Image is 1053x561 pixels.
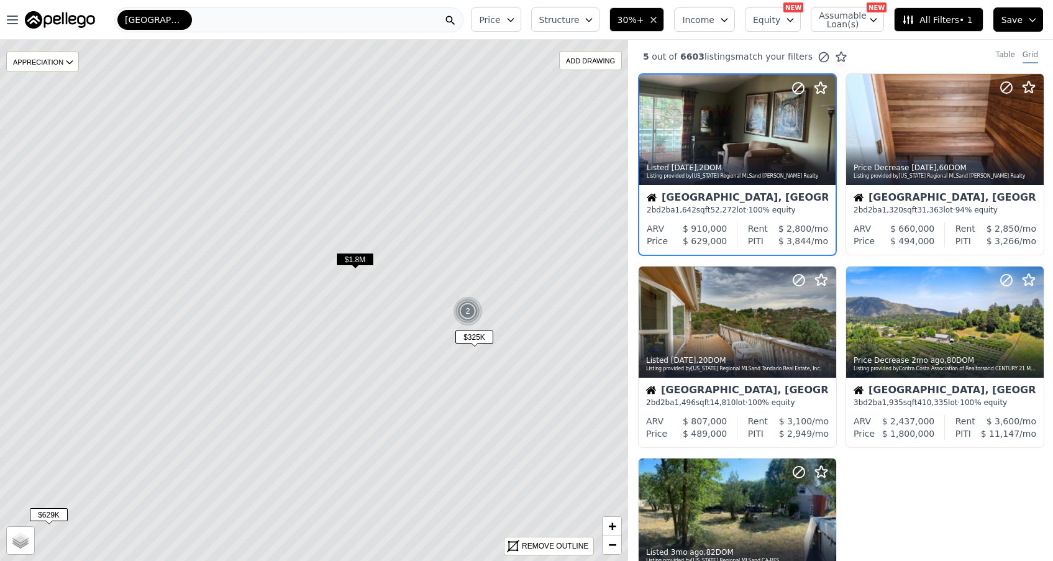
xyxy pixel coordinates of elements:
time: 2025-07-13 03:26 [911,356,944,365]
span: All Filters • 1 [902,14,972,26]
div: $629K [30,508,68,526]
div: Price [854,427,875,440]
div: 2 [453,296,483,326]
div: /mo [764,427,829,440]
div: $325K [455,331,493,349]
span: $ 1,800,000 [882,429,935,439]
span: Save [1001,14,1023,26]
div: [GEOGRAPHIC_DATA], [GEOGRAPHIC_DATA] [854,193,1036,205]
div: ARV [854,222,871,235]
button: Assumable Loan(s) [811,7,884,32]
span: $ 660,000 [890,224,934,234]
div: $1.8M [336,253,374,271]
div: [GEOGRAPHIC_DATA], [GEOGRAPHIC_DATA] [854,385,1036,398]
span: $1.8M [336,253,374,266]
span: $ 807,000 [683,416,727,426]
a: Zoom in [603,517,621,536]
button: Equity [745,7,801,32]
div: Rent [748,222,768,235]
div: NEW [783,2,803,12]
span: $325K [455,331,493,344]
span: 14,810 [709,398,736,407]
div: ARV [647,222,664,235]
div: Rent [955,222,975,235]
a: Price Decrease 2mo ago,80DOMListing provided byContra Costa Association of Realtorsand CENTURY 21... [846,266,1043,448]
div: Rent [955,415,975,427]
span: 52,272 [710,206,736,214]
img: House [854,193,864,203]
span: $ 11,147 [981,429,1019,439]
div: 3 bd 2 ba sqft lot · 100% equity [854,398,1036,408]
div: ADD DRAWING [560,52,621,70]
div: REMOVE OUTLINE [522,540,588,552]
span: 1,496 [675,398,696,407]
span: Equity [753,14,780,26]
span: $ 3,600 [987,416,1019,426]
span: 30%+ [618,14,644,26]
span: Structure [539,14,579,26]
div: PITI [955,235,971,247]
span: $ 489,000 [683,429,727,439]
span: $ 2,800 [778,224,811,234]
time: 2025-08-21 22:53 [911,163,937,172]
div: Price [646,427,667,440]
span: + [608,518,616,534]
a: Listed [DATE],20DOMListing provided by[US_STATE] Regional MLSand Tandado Real Estate, Inc.House[G... [638,266,836,448]
img: House [646,385,656,395]
span: 410,335 [917,398,948,407]
div: 2 bd 2 ba sqft lot · 100% equity [647,205,828,215]
span: $ 3,844 [778,236,811,246]
div: [GEOGRAPHIC_DATA], [GEOGRAPHIC_DATA] [647,193,828,205]
div: Table [996,50,1015,63]
div: Price [854,235,875,247]
time: 2025-08-28 18:53 [672,163,697,172]
img: g1.png [453,296,483,326]
div: PITI [748,427,764,440]
div: out of listings [628,50,847,63]
button: 30%+ [609,7,665,32]
div: ARV [854,415,871,427]
a: Listed [DATE],2DOMListing provided by[US_STATE] Regional MLSand [PERSON_NAME] RealtyHouse[GEOGRAP... [638,73,836,256]
span: $ 3,266 [987,236,1019,246]
div: Listed , 20 DOM [646,355,830,365]
a: Price Decrease [DATE],60DOMListing provided by[US_STATE] Regional MLSand [PERSON_NAME] RealtyHous... [846,73,1043,256]
button: All Filters• 1 [894,7,983,32]
span: 1,642 [675,206,696,214]
span: Income [682,14,714,26]
div: Listing provided by [US_STATE] Regional MLS and [PERSON_NAME] Realty [854,173,1037,180]
a: Zoom out [603,536,621,554]
div: /mo [768,222,828,235]
div: Listing provided by Contra Costa Association of Realtors and CENTURY 21 MASTERS [854,365,1037,373]
div: ARV [646,415,663,427]
div: APPRECIATION [6,52,79,72]
span: 31,363 [917,206,943,214]
div: 2 bd 2 ba sqft lot · 100% equity [646,398,829,408]
span: Assumable Loan(s) [819,11,859,29]
div: 2 bd 2 ba sqft lot · 94% equity [854,205,1036,215]
img: House [854,385,864,395]
div: Listed , 2 DOM [647,163,829,173]
button: Structure [531,7,599,32]
button: Price [471,7,521,32]
div: NEW [867,2,887,12]
span: 1,935 [882,398,903,407]
div: Price [647,235,668,247]
div: Listed , 82 DOM [646,547,830,557]
button: Save [993,7,1043,32]
span: − [608,537,616,552]
span: match your filters [735,50,813,63]
img: House [647,193,657,203]
span: 5 [643,52,649,62]
div: /mo [764,235,828,247]
span: 1,320 [882,206,903,214]
div: /mo [975,415,1036,427]
time: 2025-06-10 01:54 [671,548,704,557]
img: Pellego [25,11,95,29]
span: $ 2,850 [987,224,1019,234]
span: $ 2,437,000 [882,416,935,426]
span: 6603 [677,52,704,62]
div: Rent [748,415,768,427]
div: /mo [971,427,1036,440]
div: /mo [971,235,1036,247]
a: Layers [7,527,34,554]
